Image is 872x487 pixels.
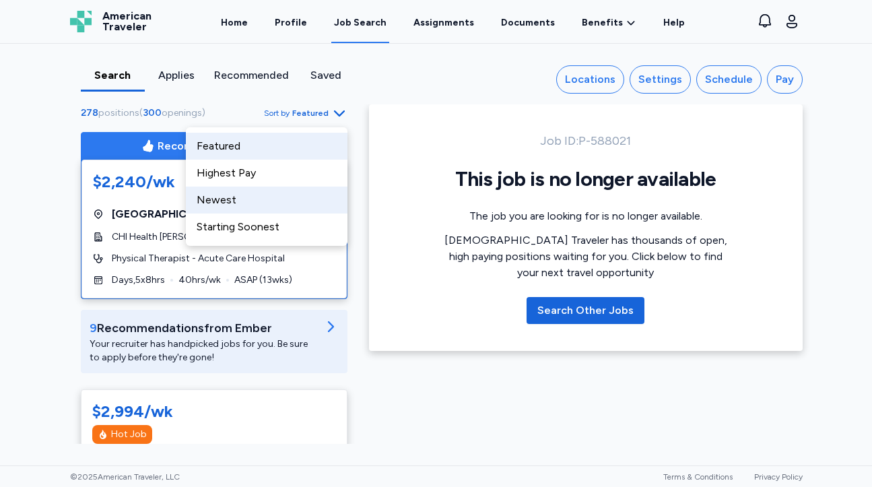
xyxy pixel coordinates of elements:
[663,472,733,482] a: Terms & Conditions
[444,166,727,192] h1: This job is no longer available
[696,65,762,94] button: Schedule
[767,65,803,94] button: Pay
[81,106,211,120] div: ( )
[111,428,147,441] div: Hot Job
[162,107,202,119] span: openings
[537,302,634,319] div: Search Other Jobs
[300,67,353,84] div: Saved
[86,67,139,84] div: Search
[705,71,753,88] div: Schedule
[143,107,162,119] span: 300
[444,131,727,150] div: Job ID: P-588021
[754,472,803,482] a: Privacy Policy
[582,16,623,30] span: Benefits
[178,273,221,287] span: 40 hrs/wk
[186,160,347,187] div: Highest Pay
[90,321,97,335] span: 9
[98,107,139,119] span: positions
[264,108,290,119] span: Sort by
[70,472,180,482] span: © 2025 American Traveler, LLC
[93,171,335,193] div: $2,240/wk
[582,16,636,30] a: Benefits
[102,11,152,32] span: American Traveler
[186,214,347,240] div: Starting Soonest
[630,65,691,94] button: Settings
[556,65,624,94] button: Locations
[158,138,287,154] span: Recommended by Ember
[90,319,317,337] div: Recommendation s from Ember
[150,67,203,84] div: Applies
[186,187,347,214] div: Newest
[90,337,317,364] div: Your recruiter has handpicked jobs for you. Be sure to apply before they're gone!
[112,230,232,244] span: CHI Health [PERSON_NAME]
[264,105,347,121] button: Sort byFeatured
[92,401,173,422] div: $2,994/wk
[112,206,286,222] span: [GEOGRAPHIC_DATA] , [US_STATE]
[112,273,165,287] span: Days , 5 x 8 hrs
[331,1,389,43] a: Job Search
[81,107,98,119] span: 278
[186,133,347,160] div: Featured
[776,71,794,88] div: Pay
[527,297,644,324] button: Search Other Jobs
[292,108,329,119] span: Featured
[638,71,682,88] div: Settings
[112,252,285,265] span: Physical Therapist - Acute Care Hospital
[565,71,615,88] div: Locations
[214,67,289,84] div: Recommended
[444,232,727,281] div: [DEMOGRAPHIC_DATA] Traveler has thousands of open, high paying positions waiting for you. Click b...
[234,273,292,287] span: ASAP ( 13 wks)
[444,208,727,224] div: The job you are looking for is no longer available.
[334,16,387,30] div: Job Search
[70,11,92,32] img: Logo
